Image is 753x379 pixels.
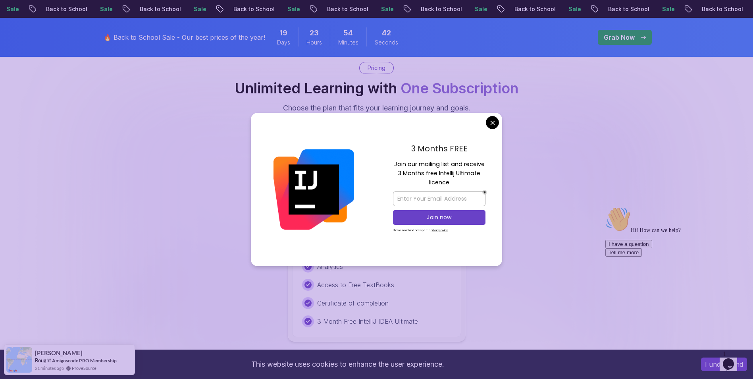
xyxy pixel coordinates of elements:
p: Sale [93,5,118,13]
span: 19 Days [279,27,287,39]
button: Tell me more [3,45,40,53]
p: Sale [468,5,493,13]
p: Sale [280,5,306,13]
p: Choose the plan that fits your learning journey and goals. [283,102,470,114]
p: Grab Now [604,33,635,42]
span: 42 Seconds [382,27,391,39]
span: 23 Hours [310,27,319,39]
button: I have a question [3,37,50,45]
p: Back to School [414,5,468,13]
p: Sale [655,5,680,13]
span: Bought [35,357,51,364]
a: Amigoscode PRO Membership [52,358,117,364]
span: Minutes [338,39,358,46]
span: 54 Minutes [343,27,353,39]
p: Back to School [133,5,187,13]
img: provesource social proof notification image [6,347,32,373]
p: Back to School [695,5,749,13]
a: ProveSource [72,365,96,371]
button: Accept cookies [701,358,747,371]
p: Sale [187,5,212,13]
h2: Unlimited Learning with [235,80,518,96]
span: Hours [306,39,322,46]
iframe: chat widget [720,347,745,371]
p: Sale [374,5,399,13]
p: Sale [561,5,587,13]
p: Analytics [317,262,343,271]
span: Hi! How can we help? [3,24,79,30]
p: 🔥 Back to School Sale - Our best prices of the year! [104,33,265,42]
iframe: chat widget [602,203,745,343]
img: :wave: [3,3,29,29]
p: Certificate of completion [317,298,389,308]
p: Back to School [601,5,655,13]
p: Back to School [507,5,561,13]
span: [PERSON_NAME] [35,350,83,356]
p: Back to School [320,5,374,13]
p: Pricing [368,64,385,72]
p: Access to Free TextBooks [317,280,394,290]
div: 👋Hi! How can we help?I have a questionTell me more [3,3,146,53]
p: 3 Month Free IntelliJ IDEA Ultimate [317,317,418,326]
p: Back to School [39,5,93,13]
div: This website uses cookies to enhance the user experience. [6,356,689,373]
span: Days [277,39,290,46]
span: 21 minutes ago [35,365,64,371]
span: One Subscription [401,79,518,97]
span: Seconds [375,39,398,46]
p: Back to School [226,5,280,13]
